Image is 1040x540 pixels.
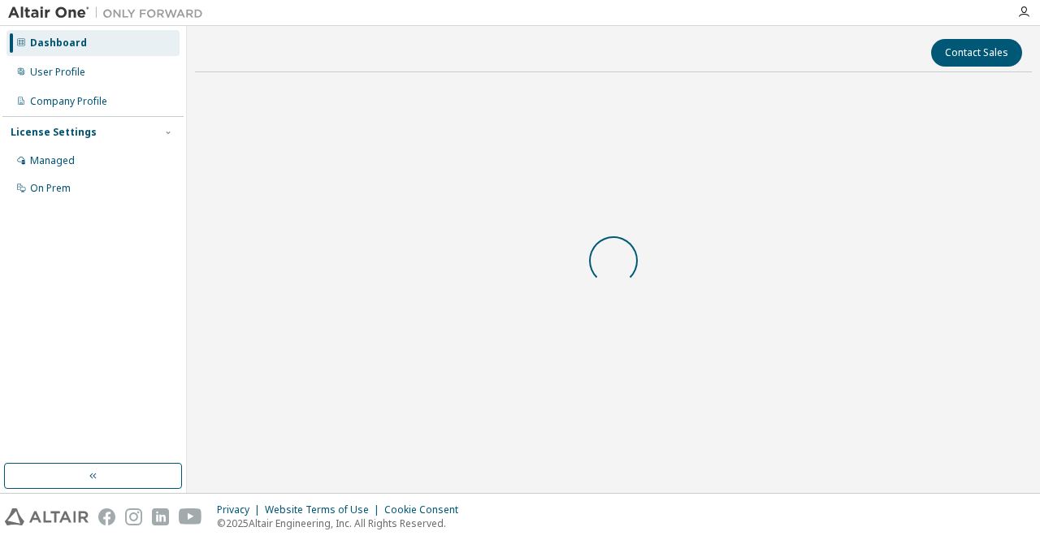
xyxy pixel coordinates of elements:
[98,508,115,525] img: facebook.svg
[30,66,85,79] div: User Profile
[5,508,89,525] img: altair_logo.svg
[30,154,75,167] div: Managed
[265,503,384,516] div: Website Terms of Use
[217,516,468,530] p: © 2025 Altair Engineering, Inc. All Rights Reserved.
[30,95,107,108] div: Company Profile
[8,5,211,21] img: Altair One
[125,508,142,525] img: instagram.svg
[30,182,71,195] div: On Prem
[179,508,202,525] img: youtube.svg
[11,126,97,139] div: License Settings
[931,39,1022,67] button: Contact Sales
[384,503,468,516] div: Cookie Consent
[217,503,265,516] div: Privacy
[30,37,87,50] div: Dashboard
[152,508,169,525] img: linkedin.svg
